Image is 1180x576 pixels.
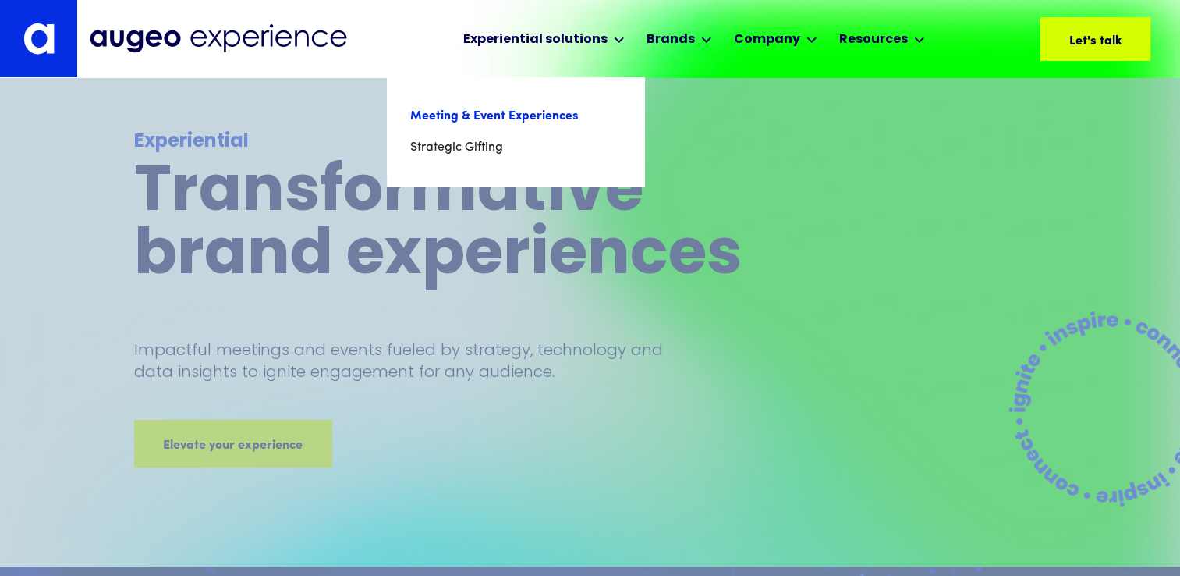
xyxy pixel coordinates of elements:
[387,77,644,187] nav: Experiential solutions
[23,23,55,55] img: Augeo's "a" monogram decorative logo in white.
[90,24,347,53] img: Augeo Experience business unit full logo in midnight blue.
[839,30,908,49] div: Resources
[463,30,608,49] div: Experiential solutions
[734,30,800,49] div: Company
[410,101,621,132] a: Meeting & Event Experiences
[410,132,621,163] a: Strategic Gifting
[647,30,695,49] div: Brands
[1040,17,1150,61] a: Let's talk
